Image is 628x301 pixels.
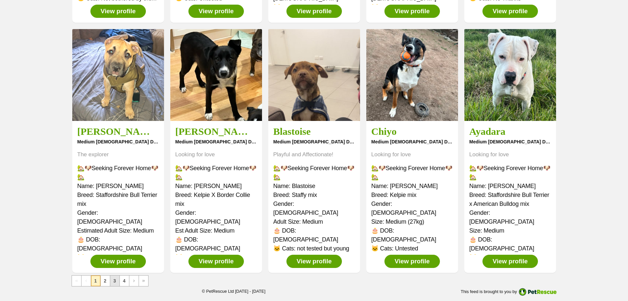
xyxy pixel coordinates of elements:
p: 🏡🐶Seeking Forever Home🐶🏡 Name: [PERSON_NAME] Breed: Staffordshire Bull Terrier mix Gender: [DEMOG... [77,164,159,280]
a: View profile [384,5,440,18]
a: View profile [286,255,342,268]
a: [PERSON_NAME] medium [DEMOGRAPHIC_DATA] Dog Looking for love 🏡🐶Seeking Forever Home🐶🏡Name: [PERSO... [175,126,257,255]
h3: [PERSON_NAME] [77,126,159,137]
h3: [PERSON_NAME] [175,126,257,137]
a: View profile [482,5,538,18]
nav: Pagination [72,275,557,286]
div: The explorer [77,150,159,159]
h3: Blastoise [273,126,355,137]
img: No photo for Chiyo [366,29,458,121]
p: 🏡🐶Seeking Forever Home🐶🏡 Name: [PERSON_NAME] Breed: Kelpie X Border Collie mix Gender: [DEMOGRAPH... [175,164,257,280]
a: View profile [286,5,342,18]
div: Playful and Affectionate! [273,150,355,159]
img: logo-e224e6f780fb5917bec1dbf3a21bbac754714ae5b6737aabdf751b685950b380.svg [519,288,557,296]
a: Chiyo medium [DEMOGRAPHIC_DATA] Dog Looking for love 🏡🐶Seeking Forever Home🐶🏡Name: [PERSON_NAME]B... [371,126,453,255]
a: View profile [90,255,146,268]
div: Looking for love [371,150,453,159]
a: View profile [188,255,244,268]
a: View profile [482,255,538,268]
div: medium [DEMOGRAPHIC_DATA] Dog [77,137,159,147]
h3: Chiyo [371,126,453,137]
a: View profile [384,255,440,268]
h3: Ayadara [469,126,551,137]
a: [PERSON_NAME] medium [DEMOGRAPHIC_DATA] Dog The explorer 🏡🐶Seeking Forever Home🐶🏡Name: [PERSON_NA... [77,126,159,255]
a: Ayadara medium [DEMOGRAPHIC_DATA] Dog Looking for love 🏡🐶Seeking Forever Home🐶🏡Name: [PERSON_NAME... [469,126,551,255]
a: Page 2 [101,276,110,286]
div: Looking for love [469,150,551,159]
p: 🏡🐶Seeking Forever Home🐶🏡 Name: [PERSON_NAME] Breed: Kelpie mix Gender: [DEMOGRAPHIC_DATA] Size: M... [371,164,453,280]
img: No photo for Jessie Rose [170,29,262,121]
span: Page 1 [91,276,100,286]
div: medium [DEMOGRAPHIC_DATA] Dog [273,137,355,147]
div: Looking for love [175,150,257,159]
a: View profile [188,5,244,18]
img: No photo for Blastoise [268,29,360,121]
div: medium [DEMOGRAPHIC_DATA] Dog [371,137,453,147]
p: 🏡🐶Seeking Forever Home🐶🏡 Name: Blastoise Breed: Staffy mix Gender: [DEMOGRAPHIC_DATA] Adult Size:... [273,164,355,280]
a: Page 3 [110,276,119,286]
p: 🏡🐶Seeking Forever Home🐶🏡 Name: [PERSON_NAME] Breed: Staffordshire Bull Terrier x American Bulldog... [469,164,551,280]
small: © PetRescue Ltd [DATE] - [DATE] [202,289,265,294]
div: This feed is brought to you by [461,288,557,296]
span: First page [72,276,81,286]
span: Previous page [82,276,91,286]
a: Blastoise medium [DEMOGRAPHIC_DATA] Dog Playful and Affectionate! 🏡🐶Seeking Forever Home🐶🏡Name: B... [273,126,355,255]
div: medium [DEMOGRAPHIC_DATA] Dog [469,137,551,147]
a: Next page [129,276,139,286]
a: Last page [139,276,148,286]
div: medium [DEMOGRAPHIC_DATA] Dog [175,137,257,147]
img: No photo for Ayadara [464,29,556,121]
a: Page 4 [120,276,129,286]
img: No photo for Garside [72,29,164,121]
a: View profile [90,5,146,18]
